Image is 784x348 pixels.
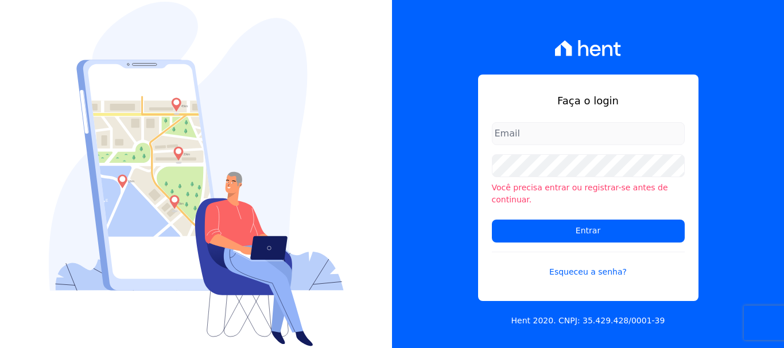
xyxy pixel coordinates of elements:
[492,93,685,108] h1: Faça o login
[511,315,665,327] p: Hent 2020. CNPJ: 35.429.428/0001-39
[492,182,685,206] li: Você precisa entrar ou registrar-se antes de continuar.
[49,2,344,346] img: Login
[492,252,685,278] a: Esqueceu a senha?
[492,220,685,243] input: Entrar
[492,122,685,145] input: Email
